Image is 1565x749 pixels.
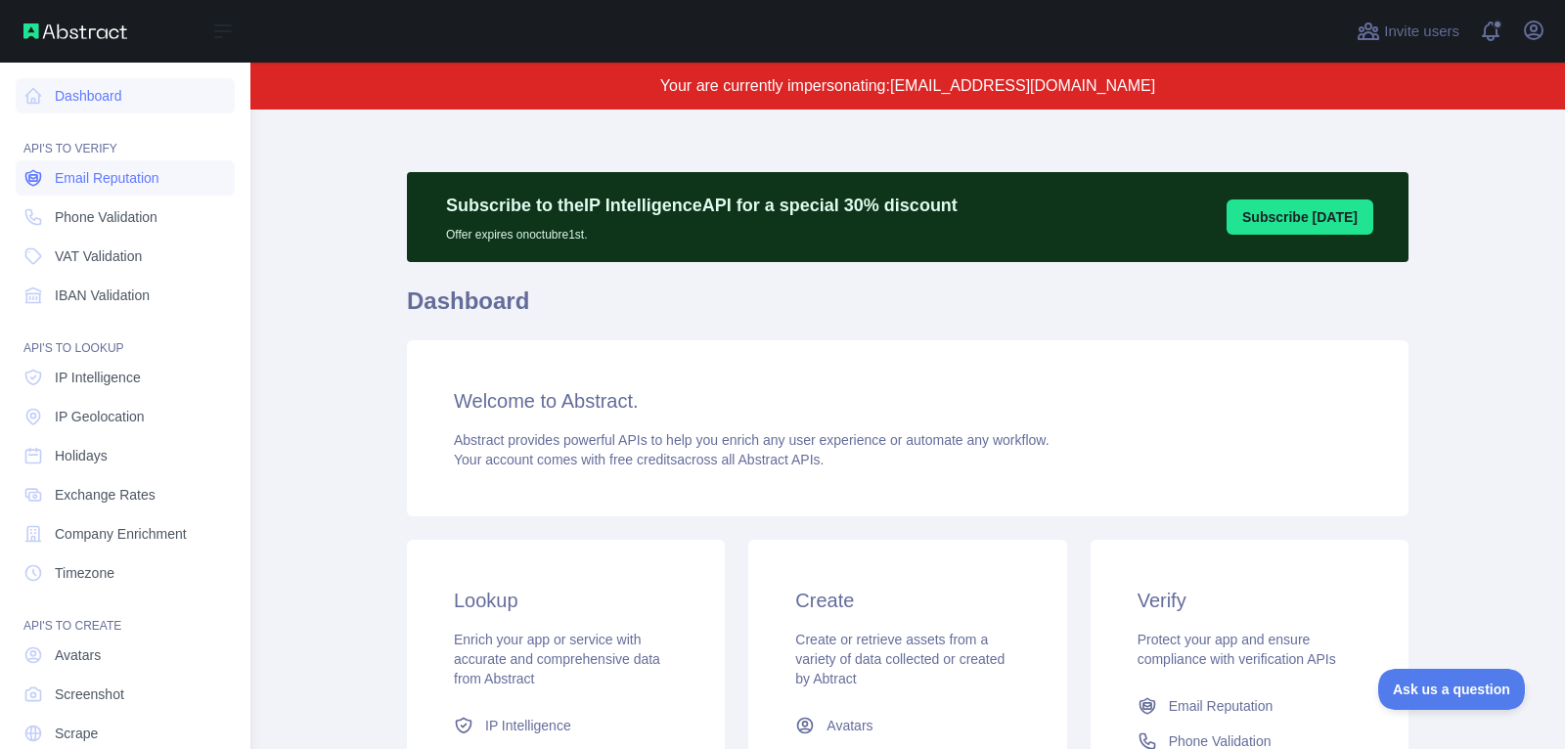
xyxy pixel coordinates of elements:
span: Create or retrieve assets from a variety of data collected or created by Abtract [795,632,1005,686]
h3: Welcome to Abstract. [454,387,1362,415]
span: Abstract provides powerful APIs to help you enrich any user experience or automate any workflow. [454,432,1050,448]
span: Your account comes with across all Abstract APIs. [454,452,824,467]
span: Avatars [55,645,101,665]
span: Screenshot [55,684,124,704]
span: Company Enrichment [55,524,187,544]
a: Exchange Rates [16,477,235,512]
div: API'S TO CREATE [16,595,235,634]
span: IP Intelligence [55,368,141,387]
h1: Dashboard [407,286,1408,332]
a: VAT Validation [16,239,235,274]
a: Avatars [16,638,235,673]
span: Scrape [55,724,98,743]
span: Timezone [55,563,114,583]
a: Timezone [16,555,235,591]
a: Email Reputation [16,160,235,196]
span: free credits [609,452,677,467]
a: IP Intelligence [16,360,235,395]
button: Invite users [1353,16,1463,47]
a: Holidays [16,438,235,473]
img: Abstract API [23,23,127,39]
span: IBAN Validation [55,286,150,305]
span: Email Reputation [55,168,159,188]
a: Email Reputation [1130,688,1369,724]
p: Subscribe to the IP Intelligence API for a special 30 % discount [446,192,958,219]
span: [EMAIL_ADDRESS][DOMAIN_NAME] [890,77,1155,94]
div: API'S TO LOOKUP [16,317,235,356]
a: IP Geolocation [16,399,235,434]
span: IP Intelligence [485,716,571,735]
span: IP Geolocation [55,407,145,426]
span: Exchange Rates [55,485,156,505]
span: Email Reputation [1169,696,1274,716]
h3: Verify [1138,587,1362,614]
a: Avatars [787,708,1027,743]
span: Phone Validation [55,207,157,227]
a: Company Enrichment [16,516,235,551]
h3: Lookup [454,587,678,614]
a: IBAN Validation [16,278,235,313]
h3: Create [795,587,1019,614]
span: Invite users [1384,21,1459,43]
p: Offer expires on octubre 1st. [446,219,958,242]
div: API'S TO VERIFY [16,117,235,156]
span: Holidays [55,446,108,465]
span: Enrich your app or service with accurate and comprehensive data from Abstract [454,632,660,686]
span: Your are currently impersonating: [660,77,890,94]
a: Dashboard [16,78,235,113]
button: Subscribe [DATE] [1227,199,1373,235]
a: IP Intelligence [446,708,686,743]
span: VAT Validation [55,246,142,266]
span: Avatars [827,716,872,735]
a: Screenshot [16,677,235,712]
iframe: Toggle Customer Support [1378,669,1526,710]
a: Phone Validation [16,199,235,235]
span: Protect your app and ensure compliance with verification APIs [1138,632,1336,667]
